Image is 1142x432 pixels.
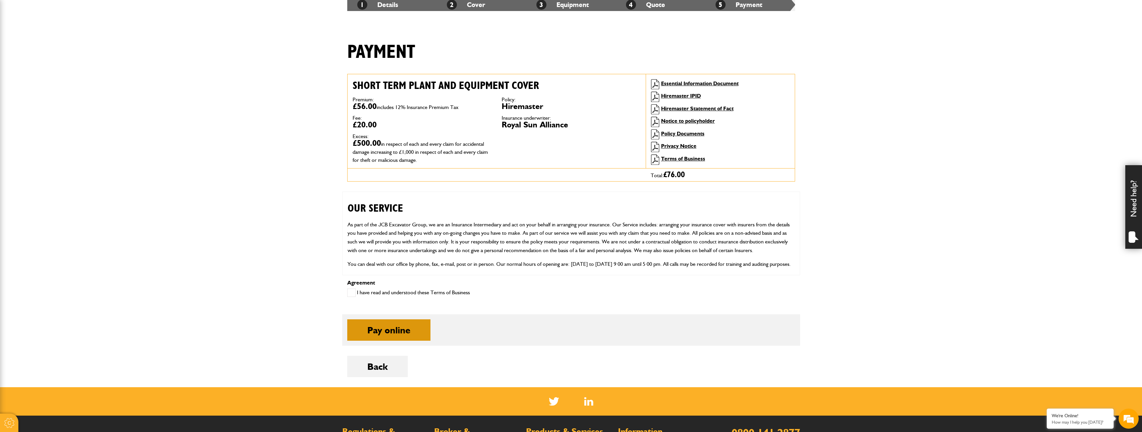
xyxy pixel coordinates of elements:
h2: OUR SERVICE [348,192,795,215]
h2: CUSTOMER PROTECTION INFORMATION [348,274,795,297]
input: Enter your phone number [9,101,122,116]
a: Hiremaster Statement of Fact [661,105,734,112]
a: 2Cover [447,1,485,9]
h1: Payment [347,41,415,64]
a: Notice to policyholder [661,118,715,124]
label: I have read and understood these Terms of Business [347,289,470,297]
dt: Insurance underwriter: [502,115,641,121]
div: Chat with us now [35,37,112,46]
img: d_20077148190_company_1631870298795_20077148190 [11,37,28,46]
input: Enter your email address [9,82,122,96]
dt: Fee: [353,115,492,121]
a: Policy Documents [661,130,705,137]
dt: Policy: [502,97,641,102]
a: Terms of Business [661,155,705,162]
p: As part of the JCB Excavator Group, we are an Insurance Intermediary and act on your behalf in ar... [348,220,795,254]
a: Essential Information Document [661,80,739,87]
h2: Short term plant and equipment cover [353,79,641,92]
dd: £500.00 [353,139,492,163]
p: You can deal with our office by phone, fax, e-mail, post or in person. Our normal hours of openin... [348,260,795,268]
p: How may I help you today? [1052,420,1109,425]
dt: Premium: [353,97,492,102]
dd: Royal Sun Alliance [502,121,641,129]
div: We're Online! [1052,413,1109,419]
button: Pay online [347,319,430,341]
a: Hiremaster IPID [661,93,701,99]
span: £ [663,171,685,179]
dd: £56.00 [353,102,492,110]
div: Total: [646,169,795,181]
dd: £20.00 [353,121,492,129]
div: Need help? [1125,165,1142,249]
a: Privacy Notice [661,143,696,149]
span: 76.00 [667,171,685,179]
div: Minimize live chat window [110,3,126,19]
img: Linked In [584,397,593,406]
button: Back [347,356,408,377]
p: Agreement [347,280,795,286]
textarea: Type your message and hit 'Enter' [9,121,122,200]
dt: Excess: [353,134,492,139]
input: Enter your last name [9,62,122,77]
dd: Hiremaster [502,102,641,110]
em: Start Chat [91,206,121,215]
a: LinkedIn [584,397,593,406]
a: 4Quote [626,1,665,9]
a: 1Details [357,1,398,9]
img: Twitter [549,397,559,406]
span: in respect of each and every claim for accidental damage increasing to £1,000 in respect of each ... [353,141,488,163]
a: 3Equipment [536,1,589,9]
span: includes 12% Insurance Premium Tax [377,104,459,110]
